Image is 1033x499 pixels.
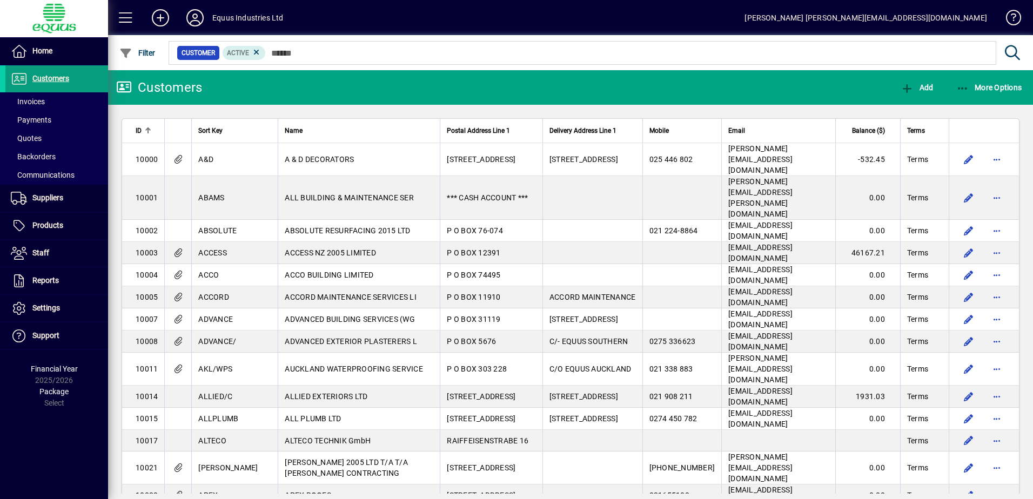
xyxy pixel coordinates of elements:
button: More options [988,410,1005,427]
span: 10002 [136,226,158,235]
span: Terms [907,363,928,374]
span: Support [32,331,59,340]
span: Customers [32,74,69,83]
span: More Options [956,83,1022,92]
span: Filter [119,49,156,57]
span: A & D DECORATORS [285,155,354,164]
span: Terms [907,269,928,280]
span: ACCORD MAINTENANCE [549,293,636,301]
button: More options [988,244,1005,261]
span: Postal Address Line 1 [447,125,510,137]
span: Name [285,125,303,137]
span: ALL BUILDING & MAINTENANCE SER [285,193,414,202]
span: C/- EQUUS SOUTHERN [549,337,628,346]
span: [EMAIL_ADDRESS][DOMAIN_NAME] [728,387,793,406]
span: [STREET_ADDRESS] [549,315,618,323]
span: ADVANCE/ [198,337,236,346]
span: [EMAIL_ADDRESS][DOMAIN_NAME] [728,265,793,285]
span: ACCO BUILDING LIMITED [285,271,373,279]
a: Knowledge Base [998,2,1019,37]
div: Name [285,125,433,137]
span: Terms [907,154,928,165]
span: [PERSON_NAME][EMAIL_ADDRESS][PERSON_NAME][DOMAIN_NAME] [728,177,793,218]
button: Filter [117,43,158,63]
button: Edit [960,311,977,328]
span: 0275 336623 [649,337,696,346]
span: 10003 [136,248,158,257]
span: ACCO [198,271,219,279]
a: Products [5,212,108,239]
span: [PHONE_NUMBER] [649,463,715,472]
div: [PERSON_NAME] [PERSON_NAME][EMAIL_ADDRESS][DOMAIN_NAME] [744,9,987,26]
span: ADVANCED EXTERIOR PLASTERERS L [285,337,417,346]
span: P O BOX 74495 [447,271,500,279]
span: ALL PLUMB LTD [285,414,341,423]
span: 025 446 802 [649,155,693,164]
span: [EMAIL_ADDRESS][DOMAIN_NAME] [728,332,793,351]
span: P O BOX 31119 [447,315,500,323]
span: Delivery Address Line 1 [549,125,616,137]
span: [EMAIL_ADDRESS][DOMAIN_NAME] [728,221,793,240]
div: ID [136,125,158,137]
span: 10005 [136,293,158,301]
button: More options [988,459,1005,476]
span: 021 908 211 [649,392,693,401]
span: 10004 [136,271,158,279]
span: Balance ($) [852,125,885,137]
div: Equus Industries Ltd [212,9,284,26]
span: Products [32,221,63,230]
button: Edit [960,266,977,284]
span: Terms [907,435,928,446]
span: [PERSON_NAME][EMAIL_ADDRESS][DOMAIN_NAME] [728,453,793,483]
span: ADVANCED BUILDING SERVICES (WG [285,315,415,323]
span: 10011 [136,365,158,373]
td: 0.00 [835,353,900,386]
a: Home [5,38,108,65]
span: ADVANCE [198,315,233,323]
button: Edit [960,432,977,449]
span: P O BOX 11910 [447,293,500,301]
mat-chip: Activation Status: Active [223,46,266,60]
td: 0.00 [835,264,900,286]
span: ABSOLUTE RESURFACING 2015 LTD [285,226,410,235]
td: 0.00 [835,331,900,353]
span: 021 224-8864 [649,226,698,235]
span: Home [32,46,52,55]
button: Edit [960,388,977,405]
button: Edit [960,151,977,168]
button: More options [988,288,1005,306]
td: 1931.03 [835,386,900,408]
span: [EMAIL_ADDRESS][DOMAIN_NAME] [728,287,793,307]
span: Backorders [11,152,56,161]
span: ABSOLUTE [198,226,237,235]
span: Settings [32,304,60,312]
a: Support [5,322,108,349]
span: 10021 [136,463,158,472]
span: AUCKLAND WATERPROOFING SERVICE [285,365,423,373]
td: 0.00 [835,286,900,308]
button: More Options [954,78,1025,97]
span: Terms [907,413,928,424]
button: Edit [960,333,977,350]
span: 10017 [136,436,158,445]
span: ALLPLUMB [198,414,238,423]
span: P O BOX 303 228 [447,365,507,373]
span: Payments [11,116,51,124]
a: Settings [5,295,108,322]
button: Add [143,8,178,28]
button: More options [988,333,1005,350]
span: Terms [907,225,928,236]
span: Terms [907,125,925,137]
button: More options [988,222,1005,239]
span: [STREET_ADDRESS] [447,414,515,423]
span: ALLIED EXTERIORS LTD [285,392,367,401]
span: P O BOX 5676 [447,337,496,346]
span: Terms [907,292,928,302]
span: [STREET_ADDRESS] [447,155,515,164]
button: Edit [960,222,977,239]
span: [PERSON_NAME] [198,463,258,472]
td: 0.00 [835,451,900,484]
span: Email [728,125,745,137]
button: Edit [960,244,977,261]
td: 0.00 [835,308,900,331]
